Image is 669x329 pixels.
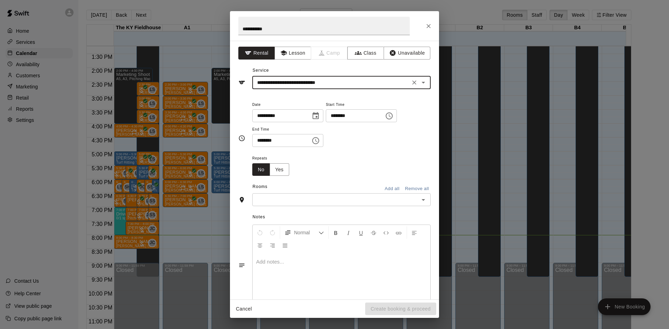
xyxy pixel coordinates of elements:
[252,163,270,176] button: No
[253,68,269,73] span: Service
[311,47,348,60] span: Camps can only be created in the Services page
[253,212,431,223] span: Notes
[270,163,289,176] button: Yes
[238,196,245,203] svg: Rooms
[275,47,311,60] button: Lesson
[238,135,245,142] svg: Timing
[279,239,291,251] button: Justify Align
[343,226,354,239] button: Format Italics
[368,226,379,239] button: Format Strikethrough
[252,154,295,163] span: Repeats
[418,195,428,205] button: Open
[254,226,266,239] button: Undo
[418,78,428,87] button: Open
[254,239,266,251] button: Center Align
[380,226,392,239] button: Insert Code
[355,226,367,239] button: Format Underline
[403,183,431,194] button: Remove all
[267,226,278,239] button: Redo
[252,100,323,110] span: Date
[267,239,278,251] button: Right Align
[409,78,419,87] button: Clear
[422,20,435,32] button: Close
[252,125,323,134] span: End Time
[238,262,245,269] svg: Notes
[238,47,275,60] button: Rental
[309,134,323,148] button: Choose time, selected time is 5:30 PM
[382,109,396,123] button: Choose time, selected time is 5:00 PM
[252,163,289,176] div: outlined button group
[294,229,318,236] span: Normal
[384,47,430,60] button: Unavailable
[282,226,327,239] button: Formatting Options
[326,100,397,110] span: Start Time
[238,79,245,86] svg: Service
[381,183,403,194] button: Add all
[253,184,268,189] span: Rooms
[393,226,405,239] button: Insert Link
[330,226,342,239] button: Format Bold
[347,47,384,60] button: Class
[309,109,323,123] button: Choose date, selected date is Aug 19, 2025
[408,226,420,239] button: Left Align
[233,303,255,315] button: Cancel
